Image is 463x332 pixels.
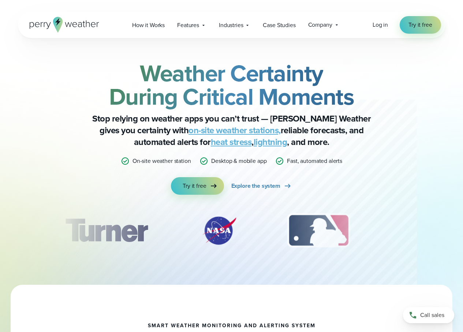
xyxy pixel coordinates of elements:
[219,21,243,30] span: Industries
[177,21,199,30] span: Features
[400,16,441,34] a: Try it free
[280,212,357,249] div: 3 of 12
[257,18,302,33] a: Case Studies
[171,177,224,195] a: Try it free
[132,21,165,30] span: How it Works
[308,20,332,29] span: Company
[373,20,388,29] a: Log in
[211,157,266,165] p: Desktop & mobile app
[54,212,158,249] img: Turner-Construction_1.svg
[148,323,315,329] h1: smart weather monitoring and alerting system
[287,157,342,165] p: Fast, automated alerts
[392,212,451,249] img: PGA.svg
[392,212,451,249] div: 4 of 12
[211,135,252,149] a: heat stress
[126,18,171,33] a: How it Works
[109,56,354,114] strong: Weather Certainty During Critical Moments
[280,212,357,249] img: MLB.svg
[403,307,454,323] a: Call sales
[408,20,432,29] span: Try it free
[231,182,280,190] span: Explore the system
[54,212,158,249] div: 1 of 12
[132,157,191,165] p: On-site weather station
[254,135,287,149] a: lightning
[420,311,444,320] span: Call sales
[55,212,409,253] div: slideshow
[194,212,245,249] img: NASA.svg
[188,124,281,137] a: on-site weather stations,
[85,113,378,148] p: Stop relying on weather apps you can’t trust — [PERSON_NAME] Weather gives you certainty with rel...
[263,21,295,30] span: Case Studies
[194,212,245,249] div: 2 of 12
[183,182,206,190] span: Try it free
[231,177,292,195] a: Explore the system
